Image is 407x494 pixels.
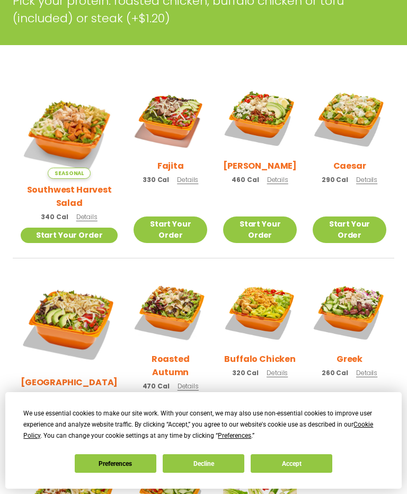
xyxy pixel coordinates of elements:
[251,454,332,473] button: Accept
[223,216,297,243] a: Start Your Order
[41,212,68,222] span: 340 Cal
[177,175,198,184] span: Details
[21,183,118,210] h2: Southwest Harvest Salad
[232,175,259,185] span: 460 Cal
[356,368,377,377] span: Details
[322,368,348,378] span: 260 Cal
[48,168,91,179] span: Seasonal
[322,175,348,185] span: 290 Cal
[21,376,118,389] h2: [GEOGRAPHIC_DATA]
[134,81,207,155] img: Product photo for Fajita Salad
[163,454,244,473] button: Decline
[76,212,98,221] span: Details
[21,81,118,178] img: Product photo for Southwest Harvest Salad
[23,408,383,441] div: We use essential cookies to make our site work. With your consent, we may also use non-essential ...
[267,368,288,377] span: Details
[178,382,199,391] span: Details
[223,81,297,155] img: Product photo for Cobb Salad
[5,392,402,489] div: Cookie Consent Prompt
[134,274,207,348] img: Product photo for Roasted Autumn Salad
[223,274,297,348] img: Product photo for Buffalo Chicken Salad
[337,352,362,366] h2: Greek
[21,274,118,371] img: Product photo for BBQ Ranch Salad
[134,216,207,243] a: Start Your Order
[313,216,386,243] a: Start Your Order
[157,159,184,172] h2: Fajita
[21,228,118,243] a: Start Your Order
[232,368,259,378] span: 320 Cal
[143,382,170,391] span: 470 Cal
[224,352,296,366] h2: Buffalo Chicken
[134,352,207,379] h2: Roasted Autumn
[223,159,297,172] h2: [PERSON_NAME]
[75,454,156,473] button: Preferences
[218,432,251,439] span: Preferences
[356,175,377,184] span: Details
[267,175,288,184] span: Details
[333,159,366,172] h2: Caesar
[313,81,386,155] img: Product photo for Caesar Salad
[313,274,386,348] img: Product photo for Greek Salad
[143,175,169,185] span: 330 Cal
